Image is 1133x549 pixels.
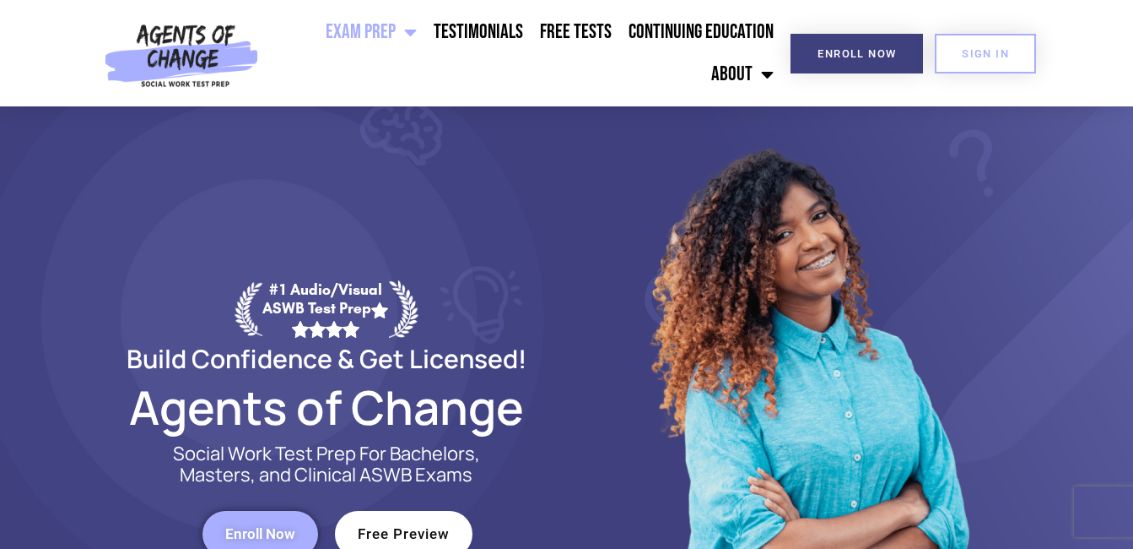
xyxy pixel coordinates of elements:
[817,48,896,59] span: Enroll Now
[935,34,1036,73] a: SIGN IN
[262,280,389,337] div: #1 Audio/Visual ASWB Test Prep
[531,11,620,53] a: Free Tests
[790,34,923,73] a: Enroll Now
[358,527,450,541] span: Free Preview
[154,443,499,486] p: Social Work Test Prep For Bachelors, Masters, and Clinical ASWB Exams
[620,11,782,53] a: Continuing Education
[86,346,567,371] h2: Build Confidence & Get Licensed!
[317,11,425,53] a: Exam Prep
[266,11,782,95] nav: Menu
[86,388,567,427] h2: Agents of Change
[225,527,295,541] span: Enroll Now
[703,53,782,95] a: About
[962,48,1009,59] span: SIGN IN
[425,11,531,53] a: Testimonials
